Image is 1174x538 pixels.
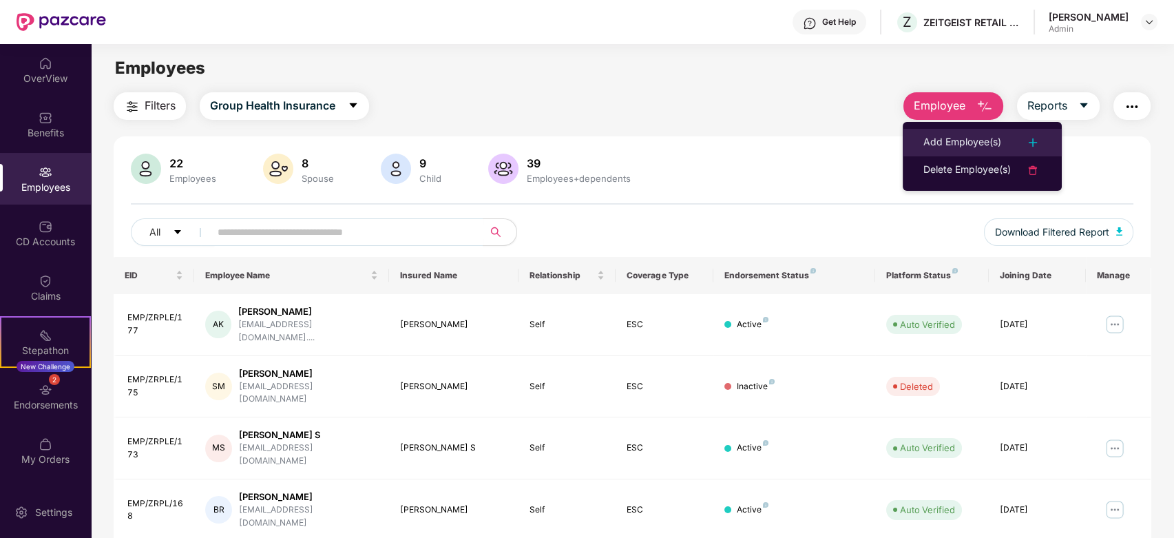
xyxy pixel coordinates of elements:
img: svg+xml;base64,PHN2ZyB4bWxucz0iaHR0cDovL3d3dy53My5vcmcvMjAwMC9zdmciIHdpZHRoPSIyNCIgaGVpZ2h0PSIyNC... [1025,162,1041,178]
span: Employees [115,58,205,78]
img: manageButton [1104,499,1126,521]
img: svg+xml;base64,PHN2ZyB4bWxucz0iaHR0cDovL3d3dy53My5vcmcvMjAwMC9zdmciIHhtbG5zOnhsaW5rPSJodHRwOi8vd3... [381,154,411,184]
div: 22 [167,156,219,170]
img: svg+xml;base64,PHN2ZyB4bWxucz0iaHR0cDovL3d3dy53My5vcmcvMjAwMC9zdmciIHdpZHRoPSIyNCIgaGVpZ2h0PSIyNC... [1025,134,1041,151]
div: [PERSON_NAME] [400,504,507,517]
img: svg+xml;base64,PHN2ZyB4bWxucz0iaHR0cDovL3d3dy53My5vcmcvMjAwMC9zdmciIHdpZHRoPSI4IiBoZWlnaHQ9IjgiIH... [763,317,768,322]
div: [PERSON_NAME] [238,305,378,318]
span: Group Health Insurance [210,97,335,114]
span: search [483,227,510,238]
div: Admin [1049,23,1129,34]
img: svg+xml;base64,PHN2ZyB4bWxucz0iaHR0cDovL3d3dy53My5vcmcvMjAwMC9zdmciIHhtbG5zOnhsaW5rPSJodHRwOi8vd3... [488,154,518,184]
div: Child [417,173,444,184]
div: SM [205,373,232,400]
div: AK [205,311,231,338]
div: EMP/ZRPLE/177 [127,311,184,338]
span: Download Filtered Report [995,225,1109,240]
button: Reportscaret-down [1017,92,1100,120]
div: [DATE] [1000,380,1075,393]
img: svg+xml;base64,PHN2ZyB4bWxucz0iaHR0cDovL3d3dy53My5vcmcvMjAwMC9zdmciIHhtbG5zOnhsaW5rPSJodHRwOi8vd3... [263,154,293,184]
img: New Pazcare Logo [17,13,106,31]
div: Auto Verified [900,503,955,517]
div: 8 [299,156,337,170]
div: MS [205,435,232,462]
img: svg+xml;base64,PHN2ZyB4bWxucz0iaHR0cDovL3d3dy53My5vcmcvMjAwMC9zdmciIHdpZHRoPSIyNCIgaGVpZ2h0PSIyNC... [1124,99,1140,115]
div: [DATE] [1000,504,1075,517]
div: [EMAIL_ADDRESS][DOMAIN_NAME] [239,442,378,468]
div: Deleted [900,380,933,393]
div: [EMAIL_ADDRESS][DOMAIN_NAME].... [238,318,378,344]
span: Filters [145,97,176,114]
img: svg+xml;base64,PHN2ZyBpZD0iRHJvcGRvd24tMzJ4MzIiIHhtbG5zPSJodHRwOi8vd3d3LnczLm9yZy8yMDAwL3N2ZyIgd2... [1144,17,1155,28]
button: Group Health Insurancecaret-down [200,92,369,120]
img: svg+xml;base64,PHN2ZyB4bWxucz0iaHR0cDovL3d3dy53My5vcmcvMjAwMC9zdmciIHhtbG5zOnhsaW5rPSJodHRwOi8vd3... [1116,227,1123,236]
th: Relationship [518,257,616,294]
div: EMP/ZRPLE/173 [127,435,184,462]
img: svg+xml;base64,PHN2ZyB4bWxucz0iaHR0cDovL3d3dy53My5vcmcvMjAwMC9zdmciIHdpZHRoPSI4IiBoZWlnaHQ9IjgiIH... [769,379,775,384]
div: EMP/ZRPL/168 [127,497,184,524]
img: svg+xml;base64,PHN2ZyB4bWxucz0iaHR0cDovL3d3dy53My5vcmcvMjAwMC9zdmciIHhtbG5zOnhsaW5rPSJodHRwOi8vd3... [976,99,993,115]
img: svg+xml;base64,PHN2ZyB4bWxucz0iaHR0cDovL3d3dy53My5vcmcvMjAwMC9zdmciIHdpZHRoPSI4IiBoZWlnaHQ9IjgiIH... [763,440,768,446]
div: ESC [627,442,702,455]
span: Employee [914,97,965,114]
div: Active [737,504,768,517]
img: svg+xml;base64,PHN2ZyB4bWxucz0iaHR0cDovL3d3dy53My5vcmcvMjAwMC9zdmciIHdpZHRoPSIyMSIgaGVpZ2h0PSIyMC... [39,329,52,342]
th: EID [114,257,195,294]
div: [EMAIL_ADDRESS][DOMAIN_NAME] [239,380,378,406]
span: Reports [1027,97,1067,114]
div: ESC [627,380,702,393]
div: Spouse [299,173,337,184]
div: Endorsement Status [724,270,864,281]
img: svg+xml;base64,PHN2ZyBpZD0iRW1wbG95ZWVzIiB4bWxucz0iaHR0cDovL3d3dy53My5vcmcvMjAwMC9zdmciIHdpZHRoPS... [39,165,52,179]
div: EMP/ZRPLE/175 [127,373,184,400]
div: Active [737,442,768,455]
img: svg+xml;base64,PHN2ZyBpZD0iTXlfT3JkZXJzIiBkYXRhLW5hbWU9Ik15IE9yZGVycyIgeG1sbnM9Imh0dHA6Ly93d3cudz... [39,437,52,451]
div: [PERSON_NAME] S [239,428,378,442]
div: Delete Employee(s) [923,162,1011,178]
div: [DATE] [1000,442,1075,455]
div: Self [530,318,605,331]
button: Employee [903,92,1003,120]
span: caret-down [173,227,182,238]
div: 9 [417,156,444,170]
img: svg+xml;base64,PHN2ZyBpZD0iSGVscC0zMngzMiIgeG1sbnM9Imh0dHA6Ly93d3cudzMub3JnLzIwMDAvc3ZnIiB3aWR0aD... [803,17,817,30]
img: svg+xml;base64,PHN2ZyBpZD0iRW5kb3JzZW1lbnRzIiB4bWxucz0iaHR0cDovL3d3dy53My5vcmcvMjAwMC9zdmciIHdpZH... [39,383,52,397]
img: svg+xml;base64,PHN2ZyB4bWxucz0iaHR0cDovL3d3dy53My5vcmcvMjAwMC9zdmciIHdpZHRoPSI4IiBoZWlnaHQ9IjgiIH... [763,502,768,508]
div: ESC [627,318,702,331]
th: Coverage Type [616,257,713,294]
div: Platform Status [886,270,978,281]
img: svg+xml;base64,PHN2ZyB4bWxucz0iaHR0cDovL3d3dy53My5vcmcvMjAwMC9zdmciIHdpZHRoPSI4IiBoZWlnaHQ9IjgiIH... [952,268,958,273]
div: [PERSON_NAME] [400,380,507,393]
img: svg+xml;base64,PHN2ZyBpZD0iQ2xhaW0iIHhtbG5zPSJodHRwOi8vd3d3LnczLm9yZy8yMDAwL3N2ZyIgd2lkdGg9IjIwIi... [39,274,52,288]
div: 39 [524,156,633,170]
button: Download Filtered Report [984,218,1134,246]
span: Relationship [530,270,594,281]
button: Filters [114,92,186,120]
div: [DATE] [1000,318,1075,331]
div: [PERSON_NAME] [1049,10,1129,23]
div: New Challenge [17,361,74,372]
div: 2 [49,374,60,385]
span: All [149,225,160,240]
div: [PERSON_NAME] S [400,442,507,455]
div: [EMAIL_ADDRESS][DOMAIN_NAME] [239,504,378,530]
img: svg+xml;base64,PHN2ZyBpZD0iQ0RfQWNjb3VudHMiIGRhdGEtbmFtZT0iQ0QgQWNjb3VudHMiIHhtbG5zPSJodHRwOi8vd3... [39,220,52,234]
span: Employee Name [205,270,367,281]
span: caret-down [1078,100,1089,112]
img: svg+xml;base64,PHN2ZyBpZD0iSG9tZSIgeG1sbnM9Imh0dHA6Ly93d3cudzMub3JnLzIwMDAvc3ZnIiB3aWR0aD0iMjAiIG... [39,56,52,70]
span: EID [125,270,174,281]
div: Active [737,318,768,331]
div: Auto Verified [900,318,955,331]
th: Joining Date [989,257,1086,294]
button: search [483,218,517,246]
div: Self [530,442,605,455]
th: Manage [1086,257,1151,294]
img: svg+xml;base64,PHN2ZyBpZD0iQmVuZWZpdHMiIHhtbG5zPSJodHRwOi8vd3d3LnczLm9yZy8yMDAwL3N2ZyIgd2lkdGg9Ij... [39,111,52,125]
div: ZEITGEIST RETAIL PRIVATE LIMITED [923,16,1020,29]
div: Add Employee(s) [923,134,1001,151]
img: manageButton [1104,437,1126,459]
div: Self [530,504,605,517]
span: caret-down [348,100,359,112]
th: Insured Name [389,257,518,294]
div: Auto Verified [900,441,955,455]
